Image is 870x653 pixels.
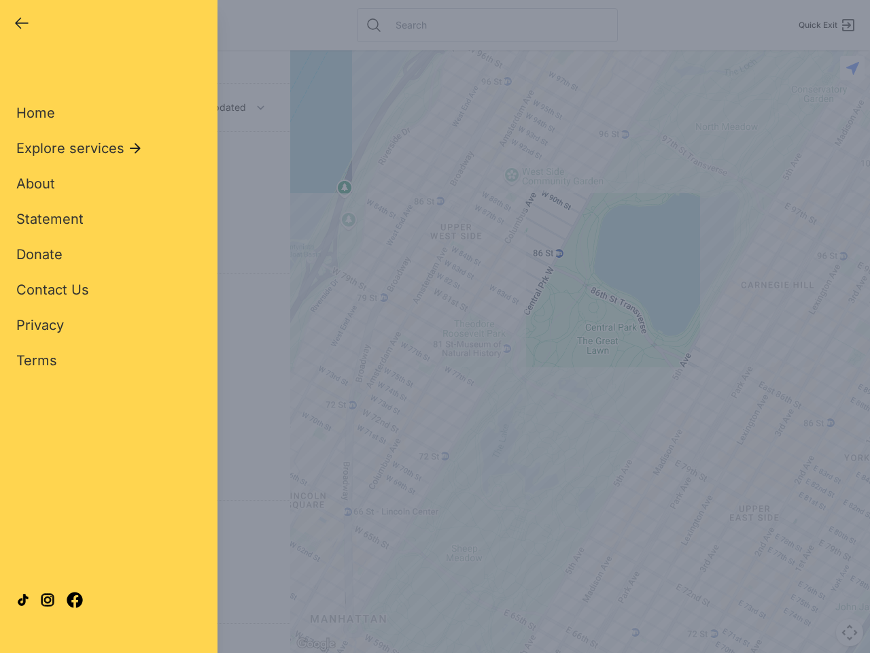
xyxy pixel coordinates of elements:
[16,103,55,122] a: Home
[16,280,89,299] a: Contact Us
[16,351,57,370] a: Terms
[16,316,64,335] a: Privacy
[16,175,55,192] span: About
[16,139,143,158] button: Explore services
[16,211,84,227] span: Statement
[16,139,124,158] span: Explore services
[16,282,89,298] span: Contact Us
[16,317,64,333] span: Privacy
[16,105,55,121] span: Home
[16,352,57,369] span: Terms
[16,245,63,264] a: Donate
[16,246,63,263] span: Donate
[16,174,55,193] a: About
[16,210,84,229] a: Statement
